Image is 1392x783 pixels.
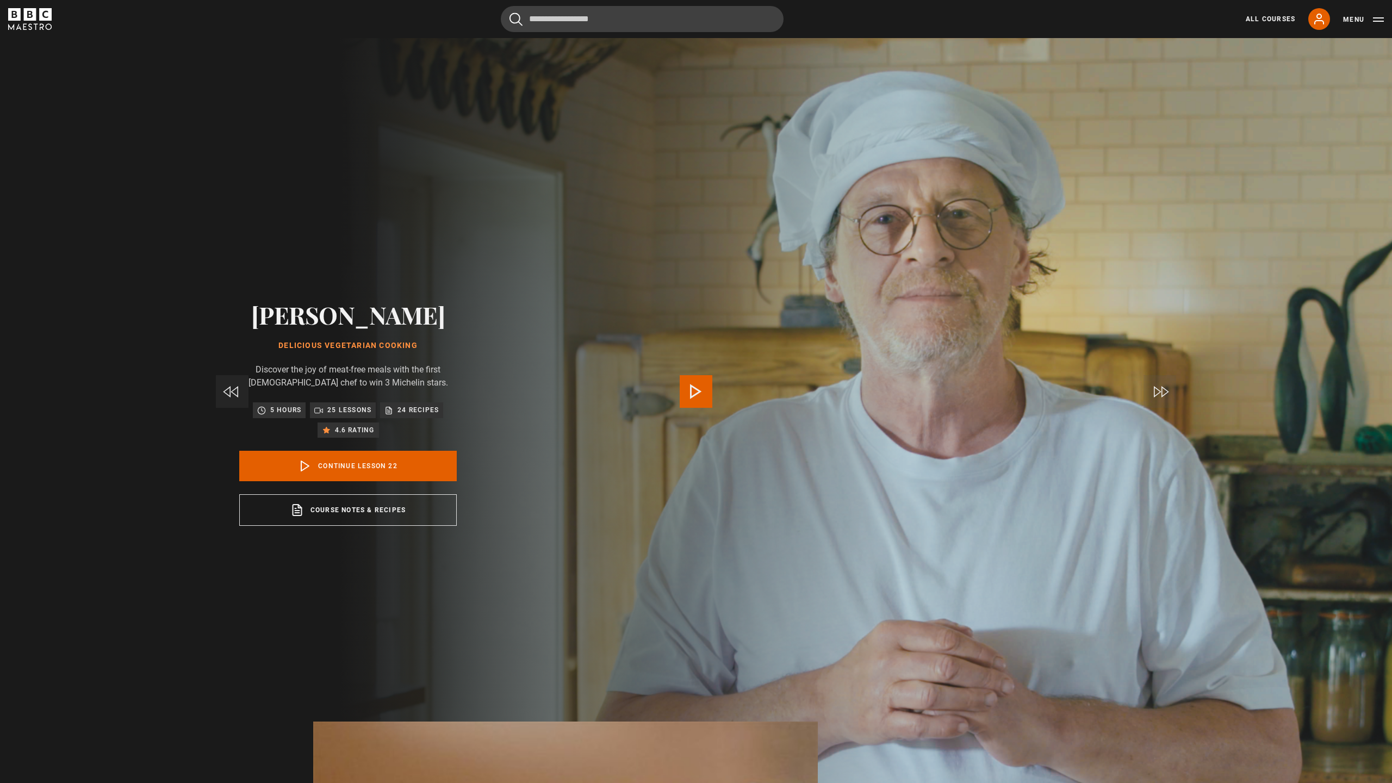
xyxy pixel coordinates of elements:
[509,13,523,26] button: Submit the search query
[501,6,784,32] input: Search
[1246,14,1295,24] a: All Courses
[239,301,457,328] h2: [PERSON_NAME]
[397,405,439,415] p: 24 recipes
[8,8,52,30] svg: BBC Maestro
[239,494,457,526] a: Course notes & recipes
[335,425,375,436] p: 4.6 rating
[239,341,457,350] h1: Delicious Vegetarian Cooking
[239,363,457,389] p: Discover the joy of meat-free meals with the first [DEMOGRAPHIC_DATA] chef to win 3 Michelin stars.
[270,405,301,415] p: 5 hours
[1343,14,1384,25] button: Toggle navigation
[239,451,457,481] a: Continue lesson 22
[327,405,371,415] p: 25 lessons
